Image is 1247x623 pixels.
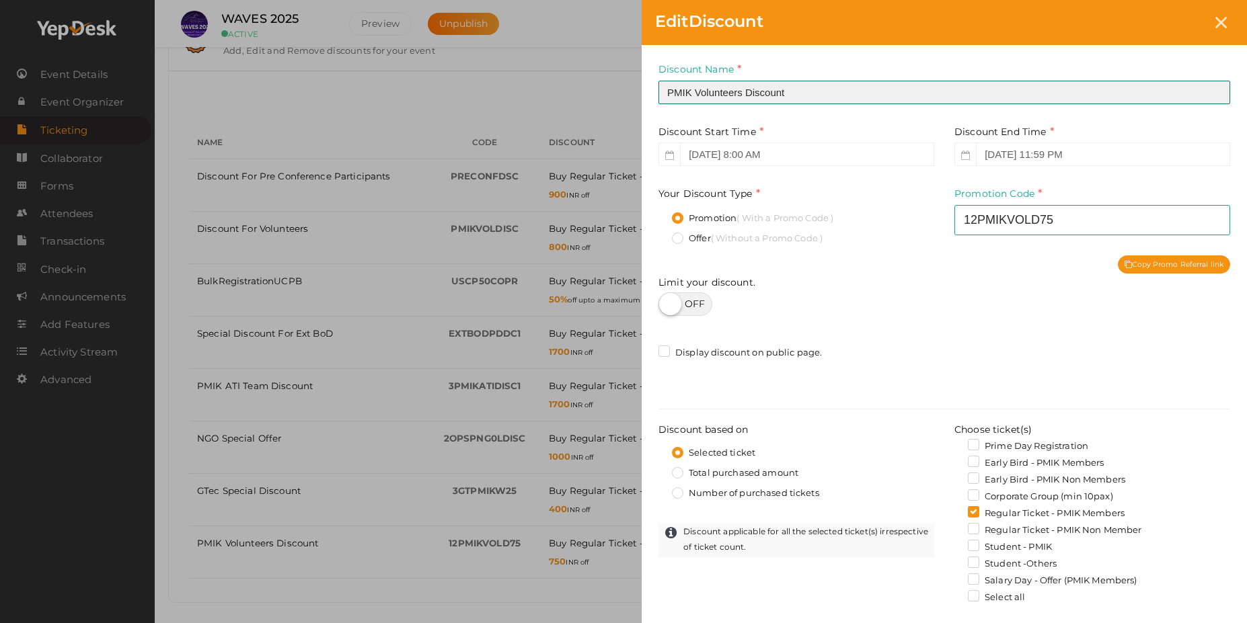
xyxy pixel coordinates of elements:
label: Salary Day - Offer (PMIK Members) [968,574,1137,587]
label: Discount Name [658,62,741,77]
input: Enter promotion Code [954,205,1230,235]
span: ( Without a Promo Code ) [711,233,823,243]
label: Prime Day Registration [968,440,1088,453]
span: Discount [655,11,763,31]
label: Number of purchased tickets [672,487,819,500]
label: Your Discount Type [658,186,760,202]
label: Selected ticket [672,446,755,460]
span: ( With a Promo Code ) [736,212,833,223]
label: Student -Others [968,557,1057,571]
span: Edit [655,11,689,31]
label: Promotion [672,212,833,225]
label: Select all [968,591,1025,604]
label: Promotion Code [954,186,1042,202]
label: Total purchased amount [672,466,798,480]
label: Regular Ticket - PMIK Members [968,507,1125,520]
input: Enter your discount name [658,81,1230,104]
label: Offer [672,232,823,245]
label: Regular Ticket - PMIK Non Member [968,524,1141,537]
label: Discount applicable for all the selected ticket(s) irrespective of ticket count. [683,524,934,554]
label: Display discount on public page. [658,346,822,360]
label: Discount Start Time [658,124,763,140]
label: Early Bird - PMIK Members [968,456,1104,470]
div: Copy Promo Referral link [1118,255,1230,274]
label: Limit your discount. [658,276,755,289]
label: Discount based on [658,423,748,436]
label: Student - PMIK [968,540,1052,554]
label: Discount End Time [954,124,1054,140]
label: Early Bird - PMIK Non Members [968,473,1125,487]
label: Choose ticket(s) [954,423,1032,436]
label: Corporate Group (min 10pax) [968,490,1113,503]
